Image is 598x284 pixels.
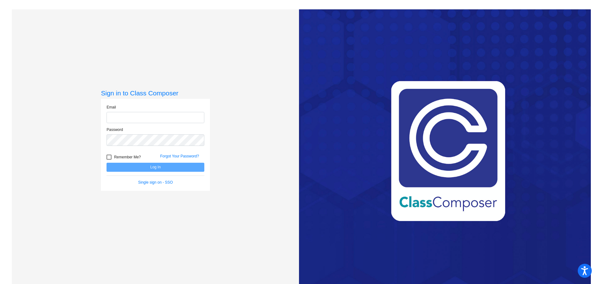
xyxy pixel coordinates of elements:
label: Password [107,127,123,132]
span: Remember Me? [114,153,141,161]
button: Log In [107,163,204,172]
a: Forgot Your Password? [160,154,199,158]
h3: Sign in to Class Composer [101,89,210,97]
label: Email [107,104,116,110]
a: Single sign on - SSO [138,180,173,185]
